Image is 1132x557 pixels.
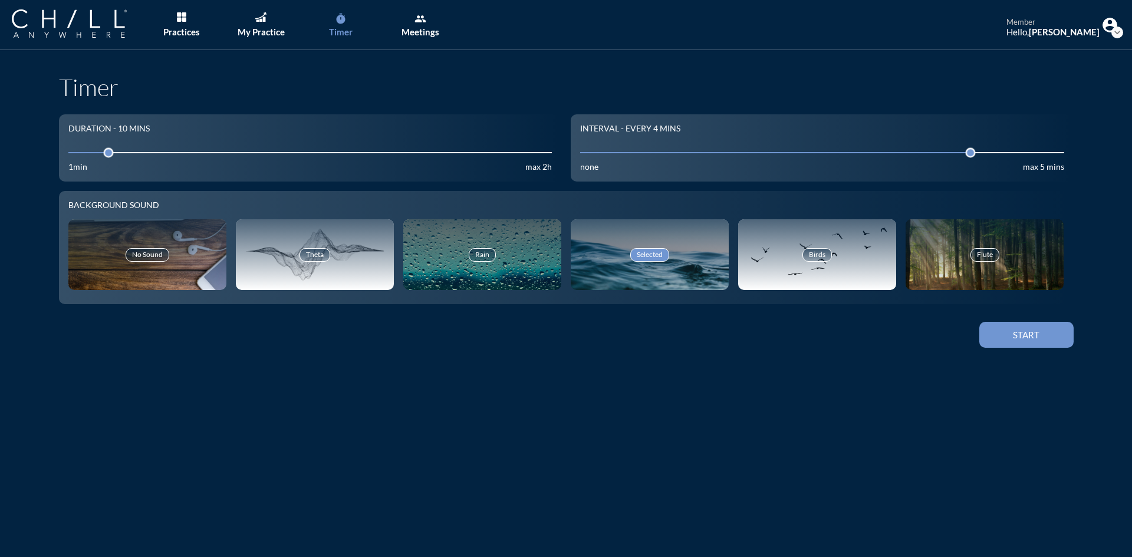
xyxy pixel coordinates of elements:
div: Background sound [68,200,1064,210]
div: Interval - Every 4 mins [580,124,680,134]
i: group [414,13,426,25]
div: Duration - 10 mins [68,124,150,134]
strong: [PERSON_NAME] [1029,27,1100,37]
div: Practices [163,27,200,37]
img: List [177,12,186,22]
div: Meetings [402,27,439,37]
div: max 5 mins [1023,162,1064,172]
h1: Timer [59,73,1074,101]
img: Company Logo [12,9,127,38]
div: My Practice [238,27,285,37]
div: Timer [329,27,353,37]
img: Graph [255,12,266,22]
div: Flute [970,248,999,261]
i: expand_more [1111,27,1123,38]
a: Company Logo [12,9,150,39]
div: none [580,162,598,172]
div: Rain [469,248,496,261]
i: timer [335,13,347,25]
div: Theta [300,248,330,261]
div: Birds [802,248,832,261]
button: Start [979,322,1074,348]
div: 1min [68,162,87,172]
div: Hello, [1006,27,1100,37]
div: member [1006,18,1100,27]
div: max 2h [525,162,552,172]
div: Selected [630,248,669,261]
img: Profile icon [1103,18,1117,32]
div: Start [1000,329,1053,340]
div: No Sound [126,248,169,261]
